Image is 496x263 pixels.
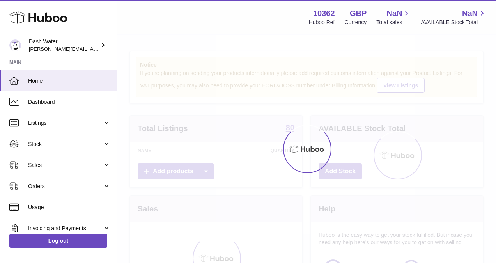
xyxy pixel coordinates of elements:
[345,19,367,26] div: Currency
[28,183,103,190] span: Orders
[28,119,103,127] span: Listings
[9,39,21,51] img: james@dash-water.com
[421,8,487,26] a: NaN AVAILABLE Stock Total
[29,38,99,53] div: Dash Water
[29,46,156,52] span: [PERSON_NAME][EMAIL_ADDRESS][DOMAIN_NAME]
[28,204,111,211] span: Usage
[421,19,487,26] span: AVAILABLE Stock Total
[313,8,335,19] strong: 10362
[386,8,402,19] span: NaN
[28,77,111,85] span: Home
[28,140,103,148] span: Stock
[376,19,411,26] span: Total sales
[28,162,103,169] span: Sales
[9,234,107,248] a: Log out
[462,8,478,19] span: NaN
[350,8,367,19] strong: GBP
[309,19,335,26] div: Huboo Ref
[376,8,411,26] a: NaN Total sales
[28,98,111,106] span: Dashboard
[28,225,103,232] span: Invoicing and Payments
